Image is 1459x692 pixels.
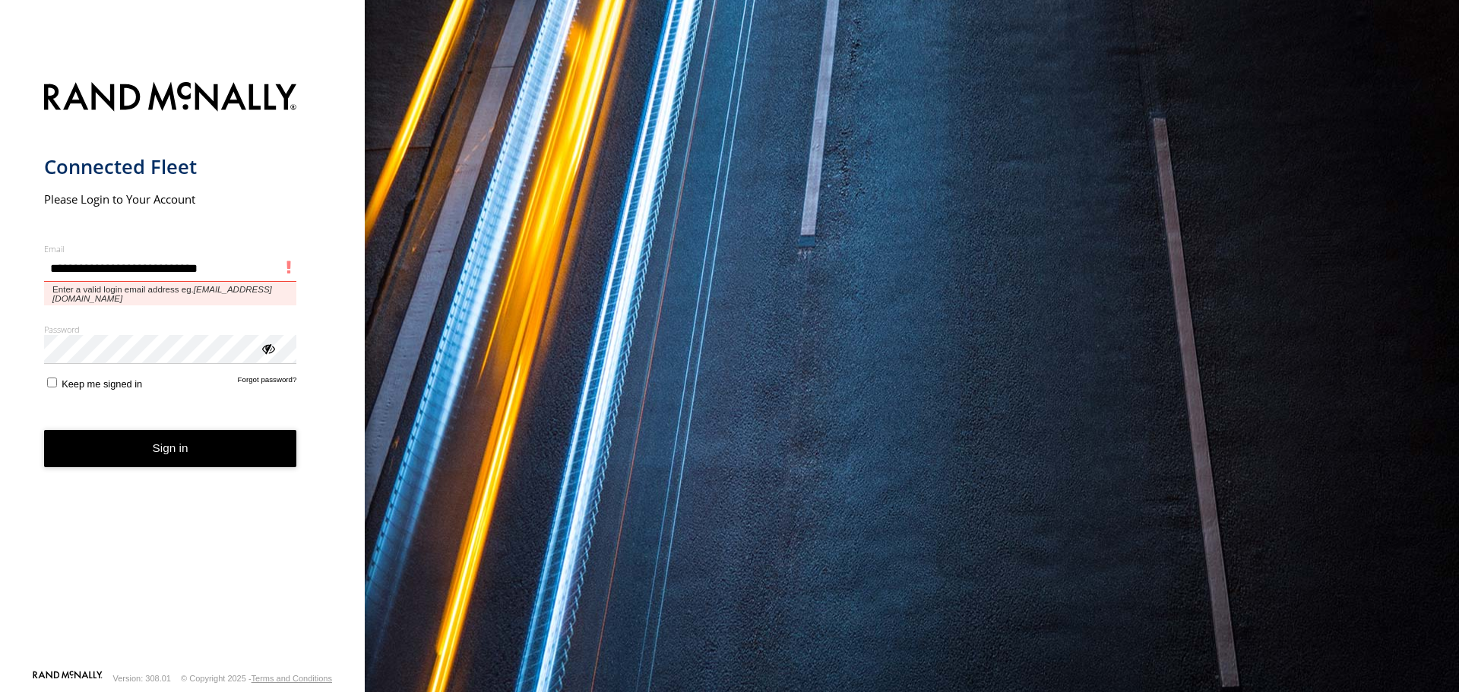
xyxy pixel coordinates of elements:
a: Forgot password? [238,375,297,390]
img: Rand McNally [44,79,297,118]
em: [EMAIL_ADDRESS][DOMAIN_NAME] [52,285,272,303]
label: Password [44,324,297,335]
span: Keep me signed in [62,378,142,390]
div: ViewPassword [260,340,275,355]
a: Visit our Website [33,671,103,686]
h2: Please Login to Your Account [44,191,297,207]
input: Keep me signed in [47,378,57,387]
button: Sign in [44,430,297,467]
form: main [44,73,321,669]
a: Terms and Conditions [252,674,332,683]
span: Enter a valid login email address eg. [44,282,297,305]
h1: Connected Fleet [44,154,297,179]
label: Email [44,243,297,254]
div: © Copyright 2025 - [181,674,332,683]
div: Version: 308.01 [113,674,171,683]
